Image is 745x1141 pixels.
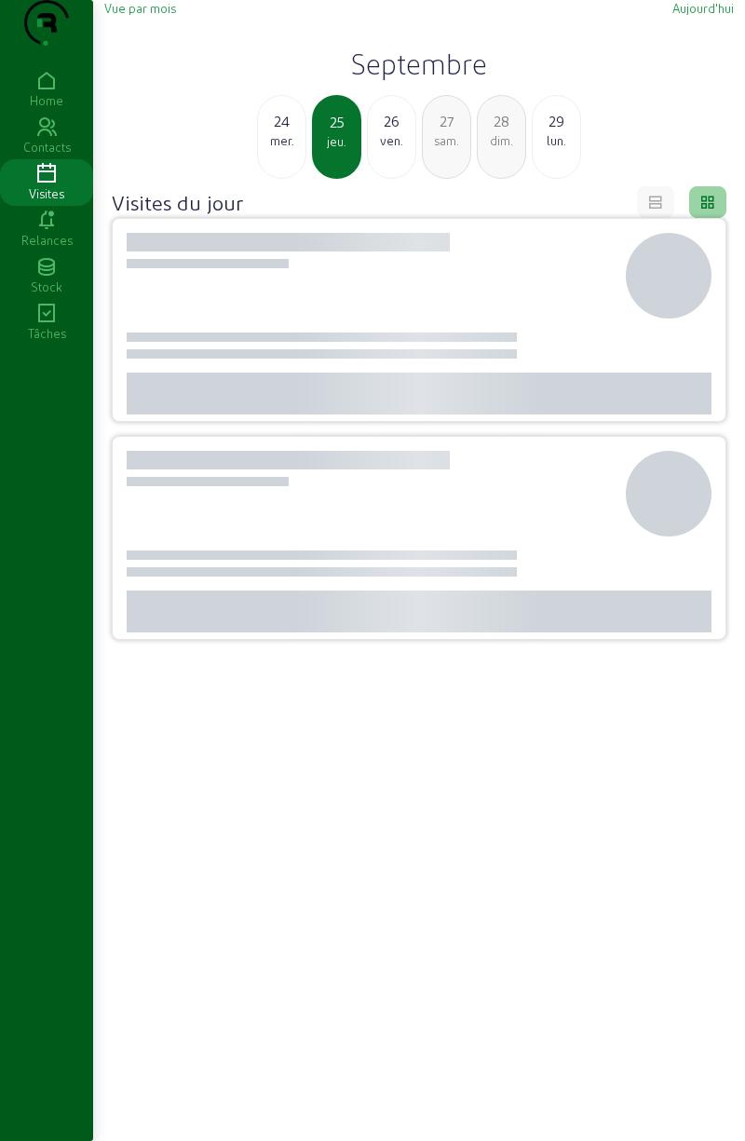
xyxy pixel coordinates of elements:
div: lun. [533,132,580,149]
div: 24 [258,110,305,132]
div: sam. [423,132,470,149]
div: dim. [478,132,525,149]
span: Aujourd'hui [672,1,734,15]
div: 29 [533,110,580,132]
div: 25 [314,111,359,133]
span: Vue par mois [104,1,176,15]
div: mer. [258,132,305,149]
div: jeu. [314,133,359,150]
h4: Visites du jour [112,189,243,215]
div: 26 [368,110,415,132]
div: ven. [368,132,415,149]
div: 27 [423,110,470,132]
h2: Septembre [104,47,734,80]
div: 28 [478,110,525,132]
